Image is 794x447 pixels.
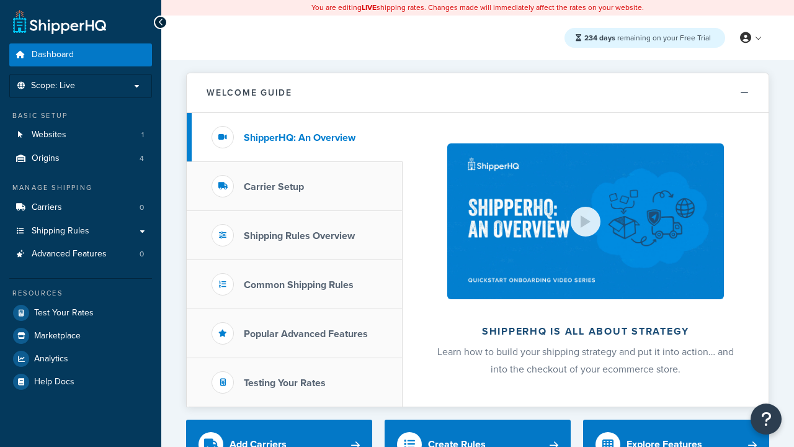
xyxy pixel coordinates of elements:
[9,302,152,324] a: Test Your Rates
[751,404,782,435] button: Open Resource Center
[32,130,66,140] span: Websites
[9,371,152,393] a: Help Docs
[9,147,152,170] a: Origins4
[447,143,724,299] img: ShipperHQ is all about strategy
[437,345,734,376] span: Learn how to build your shipping strategy and put it into action… and into the checkout of your e...
[34,308,94,318] span: Test Your Rates
[9,124,152,147] a: Websites1
[34,377,74,387] span: Help Docs
[244,328,368,340] h3: Popular Advanced Features
[207,88,292,97] h2: Welcome Guide
[9,147,152,170] li: Origins
[141,130,144,140] span: 1
[9,325,152,347] a: Marketplace
[244,230,355,242] h3: Shipping Rules Overview
[9,196,152,219] li: Carriers
[9,183,152,193] div: Manage Shipping
[244,279,354,291] h3: Common Shipping Rules
[32,249,107,260] span: Advanced Features
[140,202,144,213] span: 0
[32,50,74,60] span: Dashboard
[362,2,377,13] b: LIVE
[9,196,152,219] a: Carriers0
[32,226,89,237] span: Shipping Rules
[244,132,355,143] h3: ShipperHQ: An Overview
[9,111,152,121] div: Basic Setup
[9,220,152,243] a: Shipping Rules
[244,181,304,192] h3: Carrier Setup
[9,124,152,147] li: Websites
[140,153,144,164] span: 4
[584,32,615,43] strong: 234 days
[435,326,736,337] h2: ShipperHQ is all about strategy
[244,377,326,389] h3: Testing Your Rates
[32,153,60,164] span: Origins
[31,81,75,91] span: Scope: Live
[9,348,152,370] a: Analytics
[140,249,144,260] span: 0
[9,243,152,266] li: Advanced Features
[9,243,152,266] a: Advanced Features0
[9,288,152,299] div: Resources
[584,32,711,43] span: remaining on your Free Trial
[34,331,81,341] span: Marketplace
[32,202,62,213] span: Carriers
[34,354,68,364] span: Analytics
[9,43,152,66] a: Dashboard
[187,73,769,113] button: Welcome Guide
